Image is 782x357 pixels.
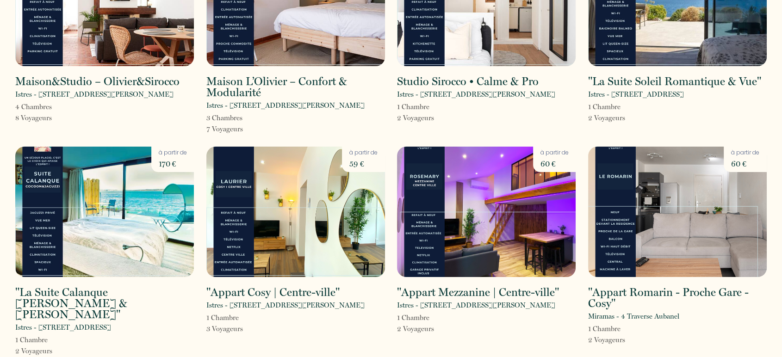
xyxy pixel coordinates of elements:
img: rental-image [15,147,194,277]
span: s [622,336,625,344]
h2: "Appart Romarin - Proche Gare - Cosy" [588,287,767,309]
p: 4 Chambre [15,101,52,112]
p: Istres - [STREET_ADDRESS] [15,322,111,333]
span: s [240,125,243,133]
span: s [50,347,52,355]
h2: Maison&Studio – Olivier&Sirocco [15,76,180,87]
p: 170 € [159,157,187,170]
span: s [431,114,434,122]
h2: "Appart Cosy | Centre-ville" [206,287,340,298]
img: rental-image [588,147,767,277]
h2: "La Suite Calanque [PERSON_NAME] & [PERSON_NAME]" [15,287,194,320]
span: s [49,114,52,122]
p: 1 Chambre [206,312,243,323]
p: 60 € [731,157,759,170]
p: 2 Voyageur [397,112,434,123]
p: 7 Voyageur [206,123,243,135]
p: à partir de [349,148,378,157]
p: 60 € [540,157,569,170]
p: 1 Chambre [15,334,52,345]
p: Istres - [STREET_ADDRESS][PERSON_NAME] [206,100,365,111]
img: rental-image [206,147,385,277]
span: s [240,114,242,122]
p: Miramas - 4 Traverse Aubanel [588,311,679,322]
p: 8 Voyageur [15,112,52,123]
p: 3 Chambre [206,112,243,123]
p: 1 Chambre [588,323,625,334]
h2: "La Suite Soleil Romantique & Vue" [588,76,761,87]
p: Istres - [STREET_ADDRESS][PERSON_NAME] [15,89,174,100]
p: 3 Voyageur [206,323,243,334]
p: 2 Voyageur [397,323,434,334]
p: à partir de [159,148,187,157]
p: 2 Voyageur [15,345,52,357]
p: 2 Voyageur [588,334,625,345]
h2: "Appart Mezzanine | Centre-ville" [397,287,559,298]
p: 1 Chambre [588,101,625,112]
p: à partir de [540,148,569,157]
p: 2 Voyageur [588,112,625,123]
img: rental-image [397,147,576,277]
span: s [431,325,434,333]
p: à partir de [731,148,759,157]
h2: Studio Sirocco • Calme & Pro [397,76,539,87]
h2: Maison L’Olivier – Confort & Modularité [206,76,385,98]
p: Istres - [STREET_ADDRESS][PERSON_NAME] [397,89,555,100]
p: Istres - [STREET_ADDRESS][PERSON_NAME] [397,300,555,311]
p: Istres - [STREET_ADDRESS] [588,89,684,100]
span: s [622,114,625,122]
p: Istres - [STREET_ADDRESS][PERSON_NAME] [206,300,365,311]
span: s [240,325,243,333]
span: s [49,103,52,111]
p: 59 € [349,157,378,170]
p: 1 Chambre [397,312,434,323]
p: 1 Chambre [397,101,434,112]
